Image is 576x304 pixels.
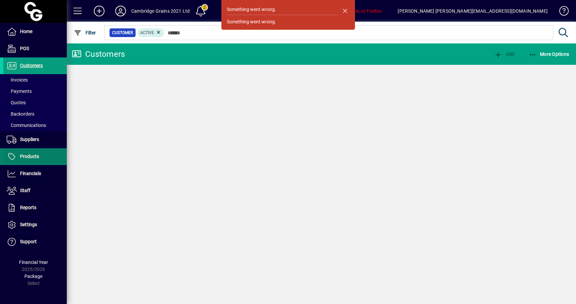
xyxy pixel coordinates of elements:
a: POS [3,40,67,57]
span: Invoices [7,77,28,83]
span: POS [20,46,29,51]
span: Suppliers [20,137,39,142]
span: Package [24,274,42,279]
span: Products [20,154,39,159]
span: Backorders [7,111,34,117]
span: Communications [7,123,46,128]
span: Financials [20,171,41,176]
span: Staff [20,188,30,193]
a: Support [3,234,67,250]
a: Reports [3,199,67,216]
a: Settings [3,216,67,233]
div: [PERSON_NAME] [PERSON_NAME][EMAIL_ADDRESS][DOMAIN_NAME] [398,6,548,16]
button: More Options [527,48,571,60]
span: Payments [7,89,32,94]
span: Add [494,51,514,57]
button: Add [493,48,516,60]
span: Home [20,29,32,34]
button: Profile [110,5,131,17]
span: More Options [529,51,569,57]
a: Home [3,23,67,40]
span: Customer [112,29,133,36]
button: Add [88,5,110,17]
span: Settings [20,222,37,227]
span: Reports [20,205,36,210]
a: Suppliers [3,131,67,148]
button: Filter [72,27,98,39]
span: Active [140,30,154,35]
a: Backorders [3,108,67,120]
a: Staff [3,182,67,199]
div: Cambridge Grains 2021 Ltd [131,6,190,16]
span: Support [20,239,37,244]
a: Products [3,148,67,165]
a: Payments [3,86,67,97]
span: Filter [74,30,96,35]
span: Customers [20,63,43,68]
a: Invoices [3,74,67,86]
a: Knowledge Base [554,1,568,23]
span: Financial Year [19,260,48,265]
a: Financials [3,165,67,182]
a: Quotes [3,97,67,108]
span: Quotes [7,100,26,105]
div: Customers [72,49,125,59]
a: Communications [3,120,67,131]
mat-chip: Activation Status: Active [138,28,164,37]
